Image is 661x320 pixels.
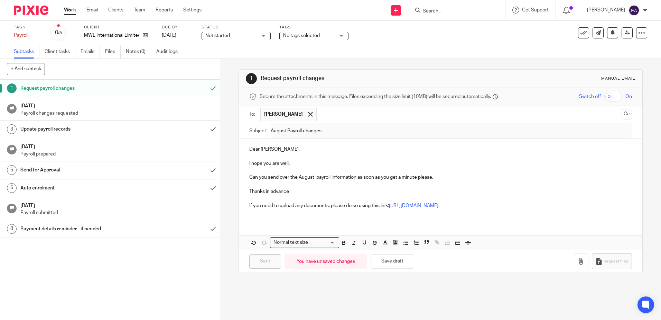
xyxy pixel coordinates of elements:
h1: [DATE] [20,201,213,209]
a: Clients [108,7,123,14]
p: Thanks in advance [249,188,632,195]
button: + Add subtask [7,63,45,75]
button: Save draft [371,254,414,269]
a: Team [134,7,145,14]
div: 1 [7,83,17,93]
label: To: [249,111,257,118]
img: Pixie [14,6,48,15]
p: Payroll submitted [20,209,213,216]
a: Audit logs [156,45,183,59]
a: Files [105,45,121,59]
p: Payroll prepared [20,151,213,158]
h1: Request payroll changes [261,75,455,82]
input: Sent [249,254,281,269]
div: Manual email [601,76,635,81]
div: 5 [7,165,17,175]
div: 1 [246,73,257,84]
h1: Send for Approval [20,165,139,175]
a: Subtasks [14,45,39,59]
small: /8 [58,31,62,35]
label: Subject: [249,127,267,134]
a: Reports [156,7,173,14]
span: On [625,93,632,100]
span: Request files [604,259,628,264]
a: Client tasks [45,45,75,59]
span: Normal text size [272,239,309,246]
span: Not started [205,33,230,38]
span: Get Support [522,8,549,12]
div: You have unsaved changes [285,254,367,269]
span: [DATE] [162,33,176,38]
div: Search for option [270,237,339,248]
p: MWL International Limited [84,32,139,39]
span: Switch off [579,93,601,100]
p: I hope you are well. [249,160,632,167]
a: Emails [81,45,100,59]
a: Email [86,7,98,14]
img: svg%3E [629,5,640,16]
label: Task [14,25,41,30]
p: Dear [PERSON_NAME], [249,146,632,153]
h1: Update payroll records [20,124,139,134]
p: If you need to upload any documents, please do so using this link: . [249,202,632,209]
div: Payroll [14,32,41,39]
h1: Payment details reminder - if needed [20,224,139,234]
a: Settings [183,7,202,14]
button: Cc [622,109,632,119]
div: 0 [55,29,62,37]
h1: Auto enrolment [20,183,139,193]
a: [URL][DOMAIN_NAME] [389,203,438,208]
span: [PERSON_NAME] [264,111,303,118]
label: Client [84,25,153,30]
input: Search for option [310,239,335,246]
label: Status [202,25,271,30]
h1: [DATE] [20,142,213,150]
p: Payroll changes requested [20,110,213,117]
label: Due by [162,25,193,30]
h1: [DATE] [20,101,213,109]
label: Tags [279,25,348,30]
h1: Request payroll changes [20,83,139,94]
div: 6 [7,183,17,193]
button: Request files [592,254,632,269]
a: Notes (0) [126,45,151,59]
p: [PERSON_NAME] [587,7,625,14]
span: Secure the attachments in this message. Files exceeding the size limit (10MB) will be secured aut... [260,93,491,100]
p: Can you send over the August payroll information as soon as you get a minute please. [249,174,632,181]
a: Work [64,7,76,14]
input: Search [422,8,484,15]
div: 8 [7,224,17,234]
span: No tags selected [283,33,320,38]
div: 3 [7,124,17,134]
